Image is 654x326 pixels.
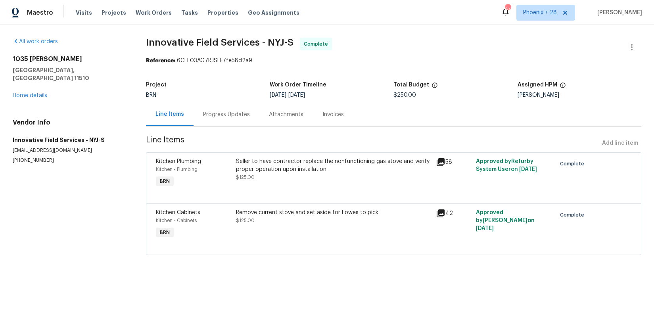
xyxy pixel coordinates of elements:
span: Projects [102,9,126,17]
span: Properties [207,9,238,17]
span: Geo Assignments [248,9,299,17]
span: Approved by Refurby System User on [476,159,537,172]
h5: Innovative Field Services - NYJ-S [13,136,127,144]
span: Visits [76,9,92,17]
a: All work orders [13,39,58,44]
span: Approved by [PERSON_NAME] on [476,210,535,231]
span: $125.00 [236,218,255,223]
span: BRN [146,92,156,98]
div: 58 [436,157,471,167]
span: Tasks [181,10,198,15]
span: The total cost of line items that have been proposed by Opendoor. This sum includes line items th... [432,82,438,92]
div: Seller to have contractor replace the nonfunctioning gas stove and verify proper operation upon i... [236,157,432,173]
a: Home details [13,93,47,98]
span: [PERSON_NAME] [594,9,642,17]
h4: Vendor Info [13,119,127,127]
span: BRN [157,228,173,236]
span: $250.00 [393,92,416,98]
span: [DATE] [288,92,305,98]
div: 6CEE03AG7RJSH-7fe58d2a9 [146,57,641,65]
span: BRN [157,177,173,185]
h5: [GEOGRAPHIC_DATA], [GEOGRAPHIC_DATA] 11510 [13,66,127,82]
span: Maestro [27,9,53,17]
span: - [270,92,305,98]
div: Attachments [269,111,303,119]
span: The hpm assigned to this work order. [560,82,566,92]
span: [DATE] [270,92,286,98]
div: 470 [505,5,510,13]
span: $125.00 [236,175,255,180]
div: Progress Updates [203,111,250,119]
div: 42 [436,209,471,218]
b: Reference: [146,58,175,63]
span: Complete [560,160,587,168]
h5: Project [146,82,167,88]
span: Phoenix + 28 [523,9,557,17]
div: Line Items [155,110,184,118]
h5: Total Budget [393,82,429,88]
div: Remove current stove and set aside for Lowes to pick. [236,209,432,217]
span: Innovative Field Services - NYJ-S [146,38,293,47]
div: Invoices [322,111,344,119]
span: [DATE] [519,167,537,172]
h2: 1035 [PERSON_NAME] [13,55,127,63]
span: [DATE] [476,226,494,231]
p: [PHONE_NUMBER] [13,157,127,164]
span: Complete [560,211,587,219]
span: Complete [304,40,331,48]
span: Kitchen - Cabinets [156,218,197,223]
span: Line Items [146,136,599,151]
span: Kitchen Cabinets [156,210,200,215]
span: Work Orders [136,9,172,17]
p: [EMAIL_ADDRESS][DOMAIN_NAME] [13,147,127,154]
span: Kitchen Plumbing [156,159,201,164]
h5: Assigned HPM [518,82,557,88]
span: Kitchen - Plumbing [156,167,198,172]
div: [PERSON_NAME] [518,92,641,98]
h5: Work Order Timeline [270,82,326,88]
